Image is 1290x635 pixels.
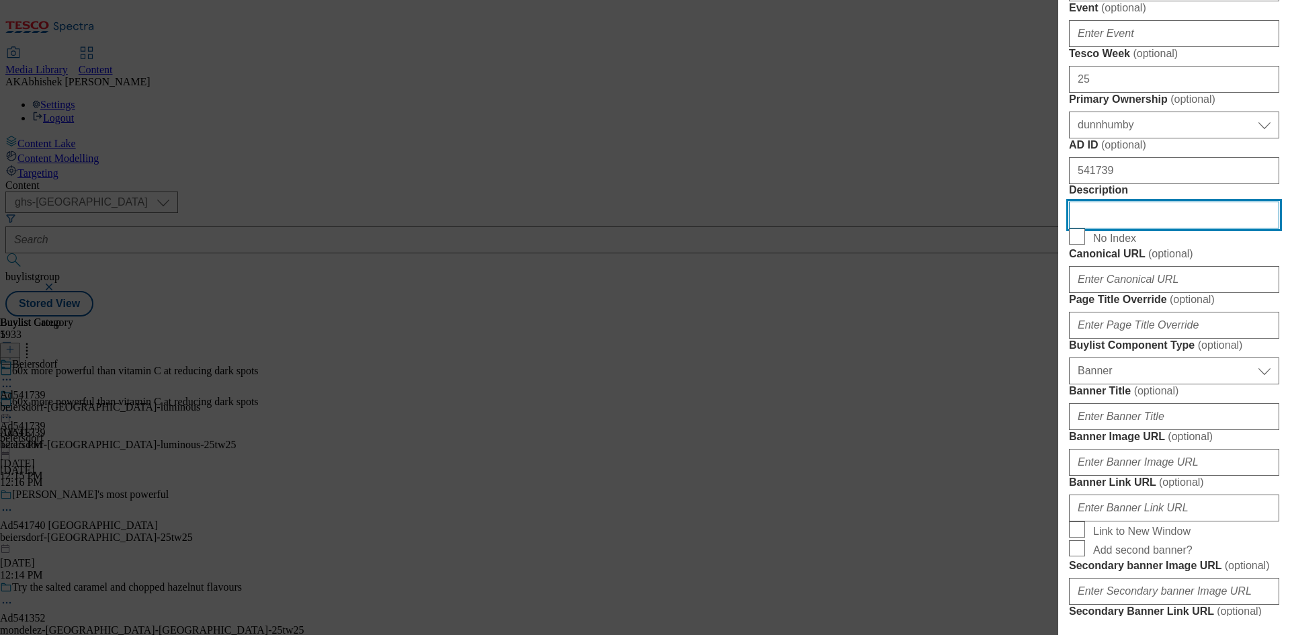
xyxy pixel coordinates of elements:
span: ( optional ) [1225,560,1270,571]
span: ( optional ) [1159,476,1204,488]
label: Banner Image URL [1069,430,1279,443]
label: Event [1069,1,1279,15]
label: Secondary Banner Link URL [1069,605,1279,618]
span: ( optional ) [1170,294,1215,305]
label: Page Title Override [1069,293,1279,306]
label: AD ID [1069,138,1279,152]
label: Canonical URL [1069,247,1279,261]
input: Enter AD ID [1069,157,1279,184]
span: ( optional ) [1133,48,1178,59]
label: Secondary banner Image URL [1069,559,1279,573]
label: Banner Link URL [1069,476,1279,489]
input: Enter Description [1069,202,1279,228]
span: ( optional ) [1170,93,1215,105]
span: ( optional ) [1148,248,1193,259]
label: Description [1069,184,1279,196]
label: Buylist Component Type [1069,339,1279,352]
input: Enter Banner Link URL [1069,495,1279,521]
span: ( optional ) [1101,2,1146,13]
input: Enter Canonical URL [1069,266,1279,293]
span: Add second banner? [1093,544,1193,556]
span: No Index [1093,232,1136,245]
input: Enter Page Title Override [1069,312,1279,339]
span: ( optional ) [1168,431,1213,442]
span: ( optional ) [1198,339,1243,351]
input: Enter Event [1069,20,1279,47]
span: ( optional ) [1217,605,1262,617]
span: ( optional ) [1134,385,1179,396]
input: Enter Banner Image URL [1069,449,1279,476]
label: Banner Title [1069,384,1279,398]
input: Enter Secondary banner Image URL [1069,578,1279,605]
label: Primary Ownership [1069,93,1279,106]
input: Enter Tesco Week [1069,66,1279,93]
label: Tesco Week [1069,47,1279,60]
span: Link to New Window [1093,525,1191,538]
input: Enter Banner Title [1069,403,1279,430]
span: ( optional ) [1101,139,1146,151]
